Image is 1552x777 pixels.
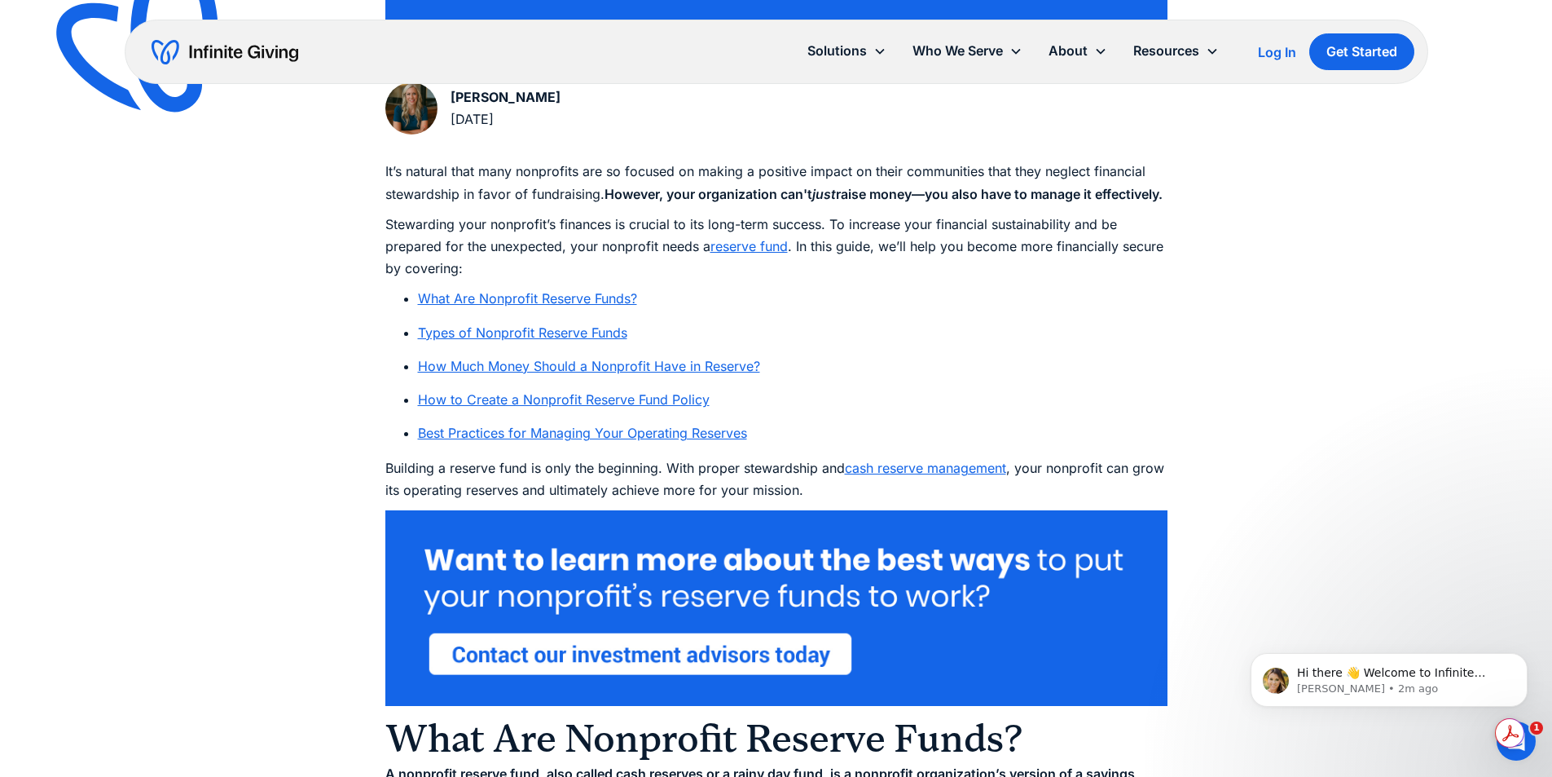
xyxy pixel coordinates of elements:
[1120,33,1232,68] div: Resources
[451,108,561,130] div: [DATE]
[451,86,561,108] div: [PERSON_NAME]
[1258,46,1296,59] div: Log In
[385,457,1167,501] p: Building a reserve fund is only the beginning. With proper stewardship and , your nonprofit can g...
[899,33,1035,68] div: Who We Serve
[1035,33,1120,68] div: About
[385,161,1167,205] p: It’s natural that many nonprofits are so focused on making a positive impact on their communities...
[385,714,1167,763] h2: What Are Nonprofit Reserve Funds?
[794,33,899,68] div: Solutions
[418,358,760,374] a: How Much Money Should a Nonprofit Have in Reserve?
[385,214,1167,280] p: Stewarding your nonprofit’s finances is crucial to its long-term success. To increase your financ...
[1258,42,1296,62] a: Log In
[605,186,1163,202] strong: However, your organization can't raise money—you also have to manage it effectively.
[1309,33,1414,70] a: Get Started
[385,510,1167,706] img: Want to learn more about the best ways to put your nonprofit reserve funds to work? Click to cont...
[152,39,298,65] a: home
[385,82,561,135] a: [PERSON_NAME][DATE]
[710,238,788,254] a: reserve fund
[418,290,637,307] a: What Are Nonprofit Reserve Funds?
[807,40,867,62] div: Solutions
[812,186,836,202] em: just
[1133,40,1199,62] div: Resources
[418,391,710,408] a: How to Create a Nonprofit Reserve Fund Policy
[1049,40,1088,62] div: About
[418,425,747,441] a: Best Practices for Managing Your Operating Reserves
[1226,619,1552,733] iframe: Intercom notifications message
[845,460,1006,476] a: cash reserve management
[912,40,1003,62] div: Who We Serve
[418,324,627,341] a: Types of Nonprofit Reserve Funds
